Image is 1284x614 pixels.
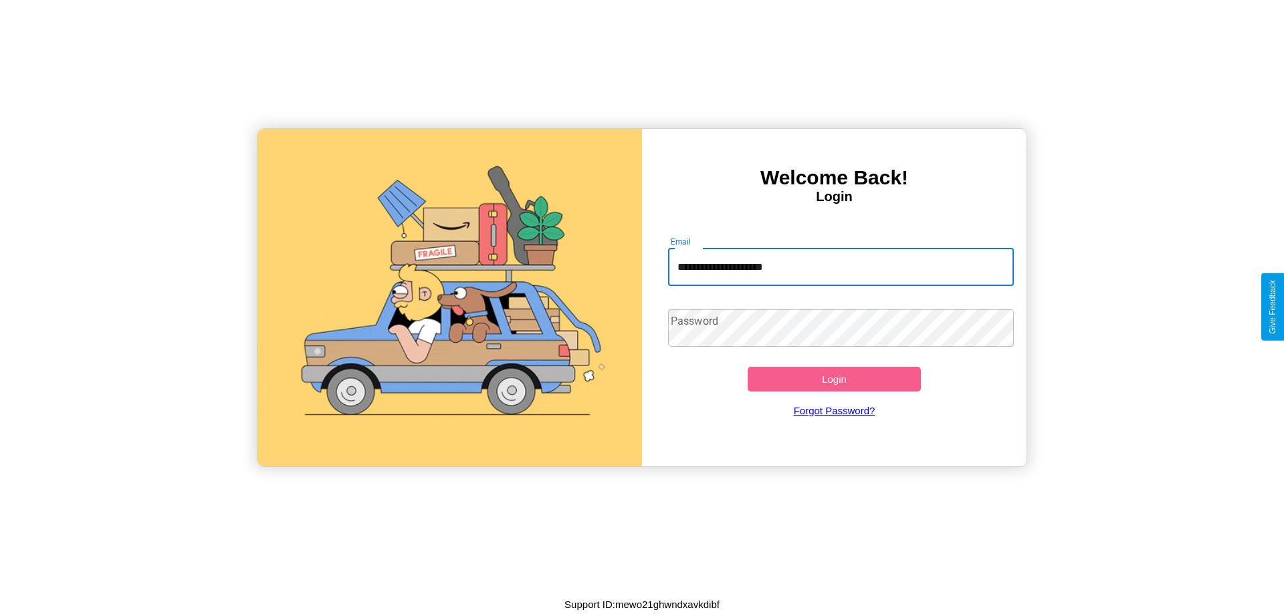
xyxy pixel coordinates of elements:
img: gif [257,129,642,466]
button: Login [748,367,921,392]
div: Give Feedback [1268,280,1277,334]
a: Forgot Password? [661,392,1008,430]
h4: Login [642,189,1027,204]
p: Support ID: mewo21ghwndxavkdibf [564,595,720,613]
h3: Welcome Back! [642,166,1027,189]
label: Email [671,236,691,247]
